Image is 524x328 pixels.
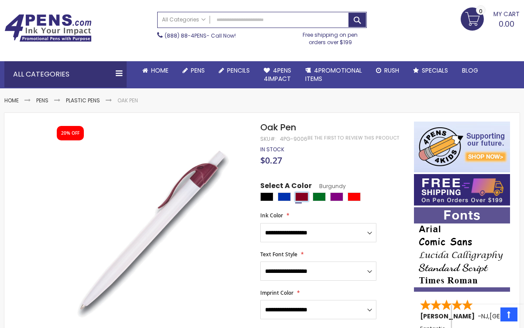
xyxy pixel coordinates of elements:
[260,121,296,133] span: Oak Pen
[212,61,257,80] a: Pencils
[36,97,48,104] a: Pens
[455,61,485,80] a: Blog
[135,61,176,80] a: Home
[260,181,312,193] span: Select A Color
[414,207,510,292] img: font-personalization-examples
[176,61,212,80] a: Pens
[151,66,169,75] span: Home
[420,312,478,321] span: [PERSON_NAME]
[305,66,362,83] span: 4PROMOTIONAL ITEMS
[165,32,236,39] span: - Call Now!
[165,32,207,39] a: (888) 88-4PENS
[330,192,343,201] div: Purple
[61,130,79,136] div: 20% OFF
[260,154,282,166] span: $0.27
[499,18,514,29] span: 0.00
[278,192,291,201] div: Blue
[257,61,298,88] a: 4Pens4impact
[369,61,406,80] a: Rush
[66,97,100,104] a: Plastic Pens
[264,66,291,83] span: 4Pens 4impact
[348,192,361,201] div: Red
[260,251,297,258] span: Text Font Style
[162,16,206,23] span: All Categories
[461,7,520,29] a: 0.00 0
[384,66,399,75] span: Rush
[295,192,308,201] div: Burgundy
[4,14,92,42] img: 4Pens Custom Pens and Promotional Products
[479,7,483,15] span: 0
[452,304,524,328] iframe: Google Customer Reviews
[260,192,273,201] div: Black
[4,61,127,87] div: All Categories
[312,182,346,190] span: Burgundy
[307,135,399,141] a: Be the first to review this product
[313,192,326,201] div: Green
[298,61,369,88] a: 4PROMOTIONALITEMS
[158,12,210,27] a: All Categories
[414,122,510,172] img: 4pens 4 kids
[422,66,448,75] span: Specials
[406,61,455,80] a: Specials
[260,146,284,153] span: In stock
[191,66,205,75] span: Pens
[260,146,284,153] div: Availability
[294,28,367,45] div: Free shipping on pen orders over $199
[260,212,283,219] span: Ink Color
[260,289,293,297] span: Imprint Color
[117,97,138,104] li: Oak Pen
[4,97,19,104] a: Home
[260,135,276,143] strong: SKU
[280,136,307,143] div: 4PG-9006
[414,174,510,206] img: Free shipping on orders over $199
[462,66,478,75] span: Blog
[227,66,250,75] span: Pencils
